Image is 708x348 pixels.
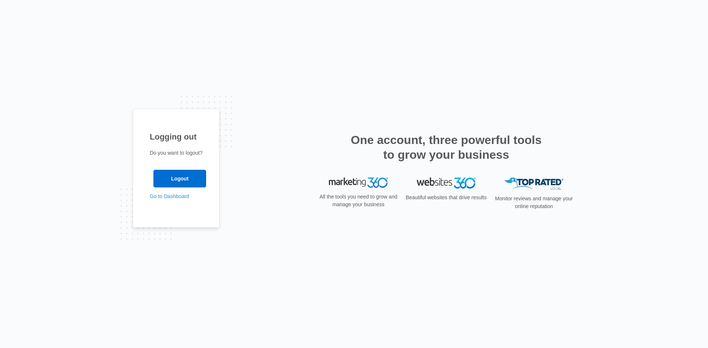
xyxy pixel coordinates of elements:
[153,170,206,187] input: Logout
[405,194,487,201] p: Beautiful websites that drive results
[150,131,202,143] h1: Logging out
[150,149,202,157] p: Do you want to logout?
[317,193,400,208] p: All the tools you need to grow and manage your business
[329,177,388,188] img: Marketing 360
[348,133,544,162] h2: One account, three powerful tools to grow your business
[493,195,575,210] p: Monitor reviews and manage your online reputation
[504,177,563,190] img: Top Rated Local
[150,193,189,199] a: Go to Dashboard
[417,177,476,188] img: Websites 360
